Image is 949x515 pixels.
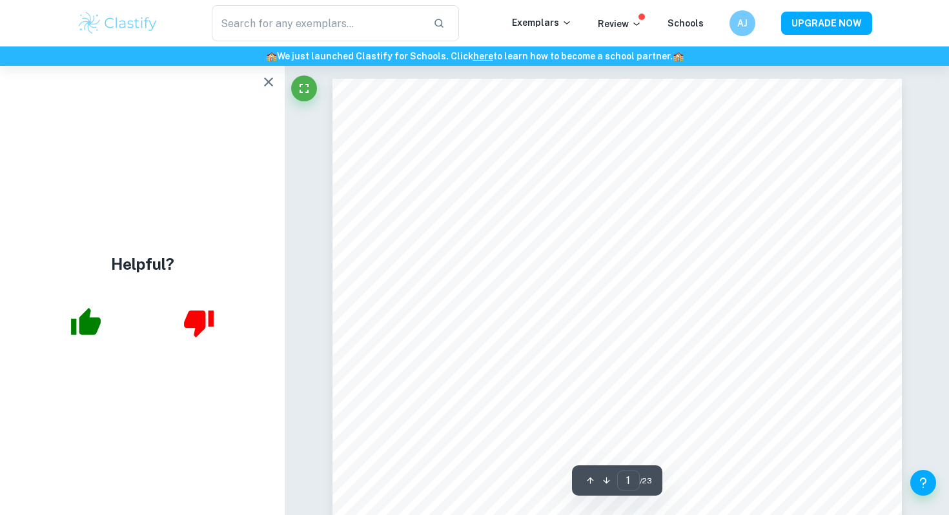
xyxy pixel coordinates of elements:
[668,18,704,28] a: Schools
[781,12,872,35] button: UPGRADE NOW
[730,10,755,36] button: AJ
[512,15,572,30] p: Exemplars
[291,76,317,101] button: Fullscreen
[111,252,174,276] h4: Helpful?
[266,51,277,61] span: 🏫
[3,49,946,63] h6: We just launched Clastify for Schools. Click to learn how to become a school partner.
[640,475,652,487] span: / 23
[598,17,642,31] p: Review
[212,5,423,41] input: Search for any exemplars...
[77,10,159,36] img: Clastify logo
[910,470,936,496] button: Help and Feedback
[673,51,684,61] span: 🏫
[473,51,493,61] a: here
[735,16,750,30] h6: AJ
